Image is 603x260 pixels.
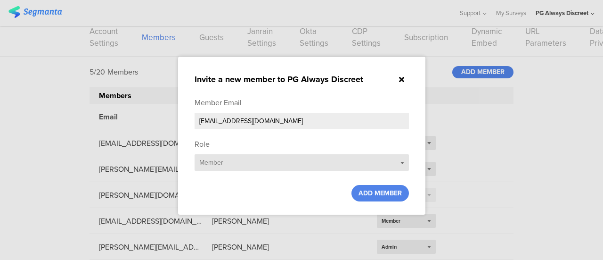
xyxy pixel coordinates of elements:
div: Member Email [195,97,242,108]
input: name@domain.com [195,113,409,129]
sg-small-dialog-title: Invite a new member to PG Always Discreet [195,73,363,85]
span: Member [199,158,223,168]
span: ADD MEMBER [359,188,402,198]
div: Role [195,139,210,150]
